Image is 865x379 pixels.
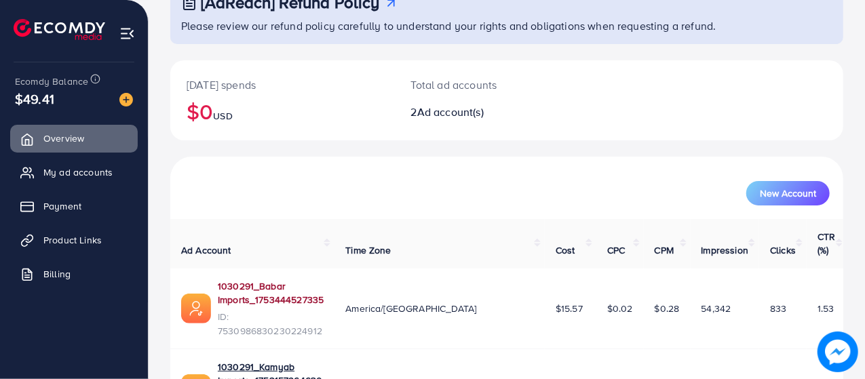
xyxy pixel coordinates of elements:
[15,89,54,108] span: $49.41
[218,310,324,338] span: ID: 7530986830230224912
[411,77,547,93] p: Total ad accounts
[655,302,680,315] span: $0.28
[411,106,547,119] h2: 2
[417,104,484,119] span: Ad account(s)
[556,243,575,257] span: Cost
[213,109,232,123] span: USD
[43,165,113,179] span: My ad accounts
[818,230,835,257] span: CTR (%)
[10,193,138,220] a: Payment
[181,294,211,323] img: ic-ads-acc.e4c84228.svg
[181,18,835,34] p: Please review our refund policy carefully to understand your rights and obligations when requesti...
[701,243,749,257] span: Impression
[607,302,633,315] span: $0.02
[187,98,379,124] h2: $0
[746,181,830,205] button: New Account
[15,75,88,88] span: Ecomdy Balance
[556,302,583,315] span: $15.57
[187,77,379,93] p: [DATE] spends
[345,302,476,315] span: America/[GEOGRAPHIC_DATA]
[770,243,796,257] span: Clicks
[218,279,324,307] a: 1030291_Babar Imports_1753444527335
[818,302,834,315] span: 1.53
[345,243,391,257] span: Time Zone
[119,93,133,106] img: image
[770,302,786,315] span: 833
[10,159,138,186] a: My ad accounts
[181,243,231,257] span: Ad Account
[43,132,84,145] span: Overview
[10,125,138,152] a: Overview
[10,260,138,287] a: Billing
[43,199,81,213] span: Payment
[43,233,102,247] span: Product Links
[10,226,138,254] a: Product Links
[14,19,105,40] img: logo
[760,188,816,198] span: New Account
[607,243,625,257] span: CPC
[818,332,858,372] img: image
[119,26,135,41] img: menu
[701,302,731,315] span: 54,342
[655,243,674,257] span: CPM
[43,267,71,281] span: Billing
